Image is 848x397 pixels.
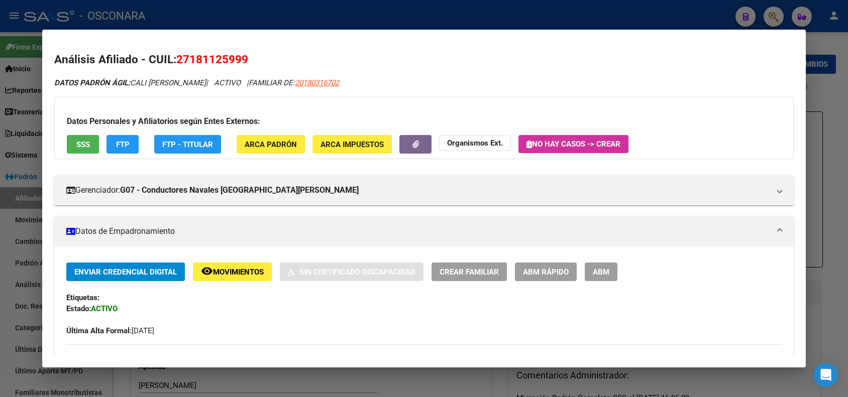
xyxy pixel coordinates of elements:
button: Sin Certificado Discapacidad [280,262,423,281]
button: Enviar Credencial Digital [66,262,185,281]
span: FAMILIAR DE: [249,78,339,87]
span: ARCA Impuestos [321,140,384,149]
mat-expansion-panel-header: Gerenciador:G07 - Conductores Navales [GEOGRAPHIC_DATA][PERSON_NAME] [54,175,793,205]
button: ABM [585,262,617,281]
button: Organismos Ext. [439,135,511,151]
span: CALI [PERSON_NAME] [54,78,206,87]
h2: Análisis Afiliado - CUIL: [54,51,793,68]
span: ABM Rápido [523,268,569,277]
button: No hay casos -> Crear [518,135,628,153]
strong: G07 - Conductores Navales [GEOGRAPHIC_DATA][PERSON_NAME] [120,184,359,196]
span: 27181125999 [176,53,248,66]
button: ABM Rápido [515,262,577,281]
span: 20180316702 [295,78,339,87]
button: Movimientos [193,262,272,281]
strong: Última Alta Formal: [66,326,132,335]
mat-expansion-panel-header: Datos de Empadronamiento [54,216,793,246]
strong: DATOS PADRÓN ÁGIL: [54,78,130,87]
h3: DATOS DEL AFILIADO [66,354,781,365]
mat-panel-title: Datos de Empadronamiento [66,225,769,237]
strong: Organismos Ext. [447,139,503,148]
i: | ACTIVO | [54,78,339,87]
strong: Estado: [66,304,91,313]
button: FTP - Titular [154,135,221,154]
button: FTP [107,135,139,154]
span: Crear Familiar [440,268,499,277]
button: SSS [67,135,99,154]
span: FTP - Titular [162,140,213,149]
button: ARCA Impuestos [312,135,392,154]
span: No hay casos -> Crear [526,140,620,149]
span: FTP [116,140,130,149]
span: Movimientos [213,268,264,277]
mat-icon: remove_red_eye [201,265,213,277]
span: Enviar Credencial Digital [74,268,177,277]
span: [DATE] [66,326,154,335]
span: ARCA Padrón [245,140,297,149]
button: Crear Familiar [432,262,507,281]
span: Sin Certificado Discapacidad [299,268,415,277]
span: ABM [593,268,609,277]
strong: ACTIVO [91,304,118,313]
div: Open Intercom Messenger [814,363,838,387]
button: ARCA Padrón [237,135,305,154]
h3: Datos Personales y Afiliatorios según Entes Externos: [67,115,781,127]
span: SSS [76,140,90,149]
strong: Etiquetas: [66,293,99,302]
mat-panel-title: Gerenciador: [66,184,769,196]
